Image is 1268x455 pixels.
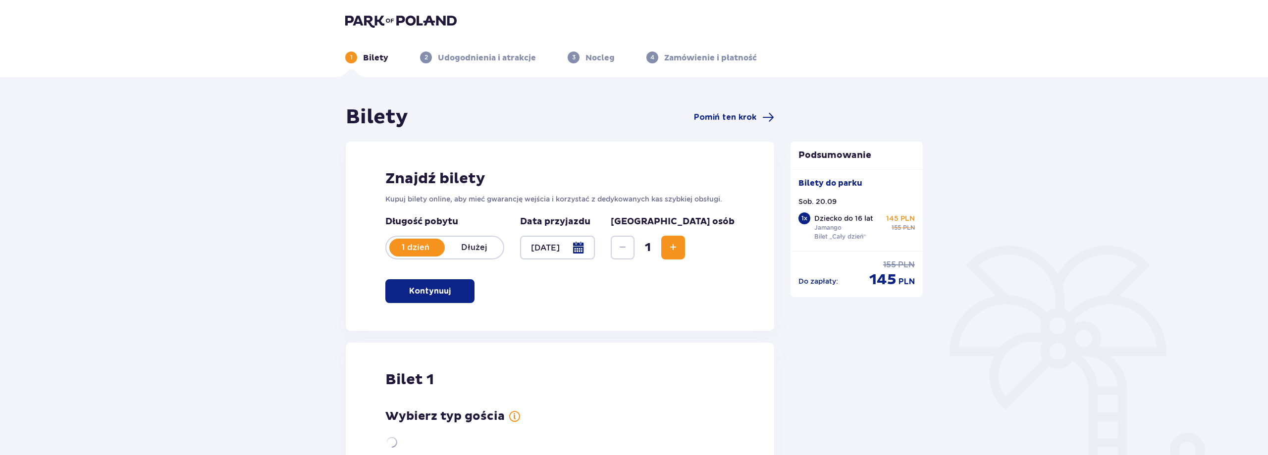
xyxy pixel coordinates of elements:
[385,194,735,204] p: Kupuj bilety online, aby mieć gwarancję wejścia i korzystać z dedykowanych kas szybkiej obsługi.
[886,213,915,223] p: 145 PLN
[636,240,659,255] span: 1
[445,242,503,253] p: Dłużej
[572,53,576,62] p: 3
[611,216,735,228] p: [GEOGRAPHIC_DATA] osób
[385,370,434,389] p: Bilet 1
[350,53,353,62] p: 1
[438,52,536,63] p: Udogodnienia i atrakcje
[814,223,842,232] p: Jamango
[898,259,915,270] p: PLN
[903,223,915,232] p: PLN
[791,150,923,161] p: Podsumowanie
[694,112,756,123] span: Pomiń ten krok
[650,53,654,62] p: 4
[798,197,837,206] p: Sob. 20.09
[661,236,685,259] button: Increase
[611,236,634,259] button: Decrease
[385,409,505,424] p: Wybierz typ gościa
[798,212,810,224] div: 1 x
[385,279,475,303] button: Kontynuuj
[585,52,615,63] p: Nocleg
[345,14,457,28] img: Park of Poland logo
[814,213,873,223] p: Dziecko do 16 lat
[798,276,838,286] p: Do zapłaty :
[814,232,866,241] p: Bilet „Cały dzień”
[892,223,901,232] p: 155
[409,286,451,297] p: Kontynuuj
[385,169,735,188] h2: Znajdź bilety
[694,111,774,123] a: Pomiń ten krok
[883,259,896,270] p: 155
[385,435,399,450] img: loader
[520,216,590,228] p: Data przyjazdu
[385,216,504,228] p: Długość pobytu
[346,105,408,130] h1: Bilety
[869,270,897,289] p: 145
[664,52,757,63] p: Zamówienie i płatność
[424,53,428,62] p: 2
[898,276,915,287] p: PLN
[798,178,862,189] p: Bilety do parku
[386,242,445,253] p: 1 dzień
[363,52,388,63] p: Bilety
